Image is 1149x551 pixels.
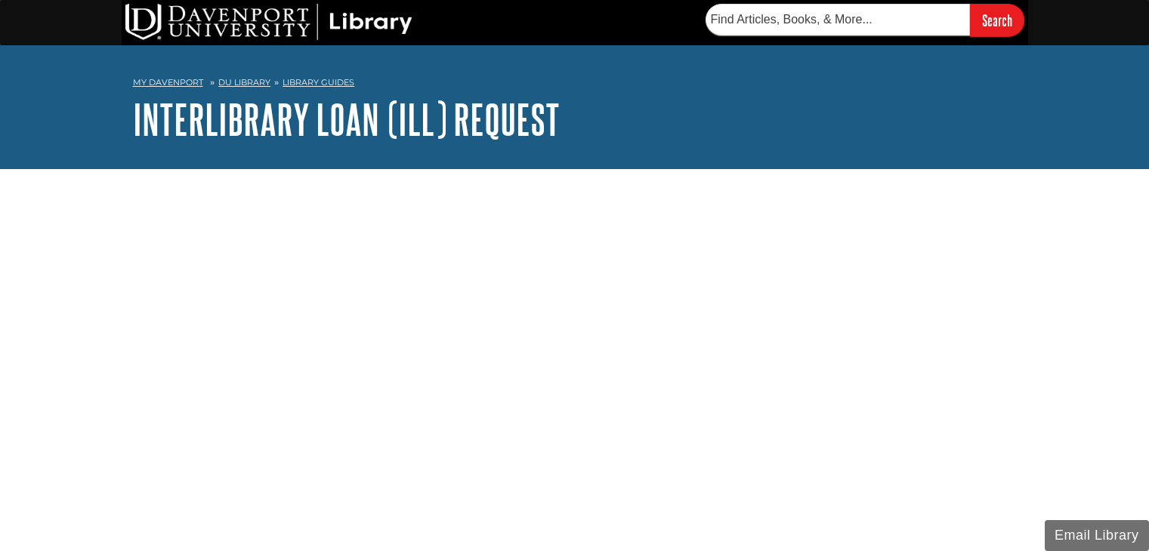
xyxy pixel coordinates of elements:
[706,4,970,35] input: Find Articles, Books, & More...
[218,77,270,88] a: DU Library
[133,96,560,143] a: Interlibrary Loan (ILL) Request
[1045,520,1149,551] button: Email Library
[706,4,1024,36] form: Searches DU Library's articles, books, and more
[970,4,1024,36] input: Search
[133,72,1017,97] nav: breadcrumb
[283,77,354,88] a: Library Guides
[125,4,412,40] img: DU Library
[133,223,790,374] iframe: e5097d3710775424eba289f457d9b66a
[133,76,203,89] a: My Davenport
